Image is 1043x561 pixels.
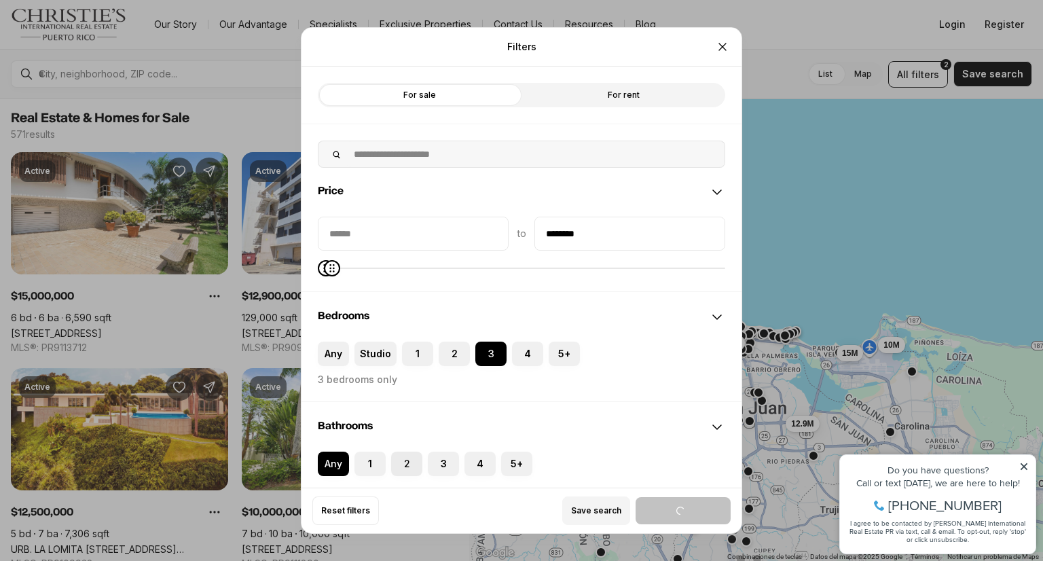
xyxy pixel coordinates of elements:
[507,41,536,52] p: Filters
[301,403,742,452] div: Bathrooms
[571,505,621,516] span: Save search
[301,342,742,401] div: Bedrooms
[321,505,370,516] span: Reset filters
[391,452,422,476] label: 2
[318,342,349,366] label: Any
[501,452,532,476] label: 5+
[354,342,397,366] label: Studio
[14,43,196,53] div: Call or text [DATE], we are here to help!
[475,342,507,366] label: 3
[318,83,521,107] label: For sale
[318,374,397,385] label: 3 bedrooms only
[56,64,169,77] span: [PHONE_NUMBER]
[301,168,742,217] div: Price
[428,452,459,476] label: 3
[318,260,334,276] span: Minimum
[517,228,526,239] span: to
[301,452,742,501] div: Bathrooms
[318,310,369,321] span: Bedrooms
[318,185,344,196] span: Price
[562,496,630,525] button: Save search
[318,420,373,431] span: Bathrooms
[324,260,340,276] span: Maximum
[464,452,496,476] label: 4
[535,217,725,250] input: priceMax
[354,452,386,476] label: 1
[301,293,742,342] div: Bedrooms
[512,342,543,366] label: 4
[318,217,508,250] input: priceMin
[301,217,742,291] div: Price
[521,83,725,107] label: For rent
[14,31,196,40] div: Do you have questions?
[549,342,580,366] label: 5+
[318,452,349,476] label: Any
[17,84,194,109] span: I agree to be contacted by [PERSON_NAME] International Real Estate PR via text, call & email. To ...
[439,342,470,366] label: 2
[402,342,433,366] label: 1
[312,496,379,525] button: Reset filters
[709,33,736,60] button: Close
